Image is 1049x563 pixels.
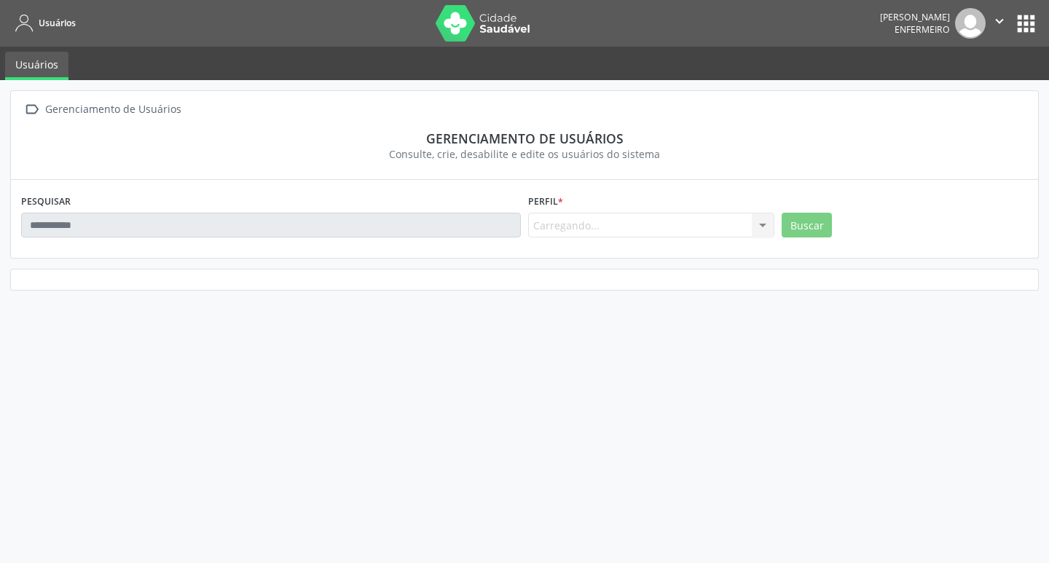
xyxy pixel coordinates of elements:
label: Perfil [528,190,563,213]
label: PESQUISAR [21,190,71,213]
div: Gerenciamento de usuários [31,130,1018,146]
button: apps [1013,11,1039,36]
img: img [955,8,986,39]
button:  [986,8,1013,39]
i:  [21,99,42,120]
a:  Gerenciamento de Usuários [21,99,184,120]
span: Enfermeiro [895,23,950,36]
i:  [991,13,1007,29]
span: Usuários [39,17,76,29]
a: Usuários [10,11,76,35]
button: Buscar [782,213,832,237]
div: [PERSON_NAME] [880,11,950,23]
div: Gerenciamento de Usuários [42,99,184,120]
div: Consulte, crie, desabilite e edite os usuários do sistema [31,146,1018,162]
a: Usuários [5,52,68,80]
